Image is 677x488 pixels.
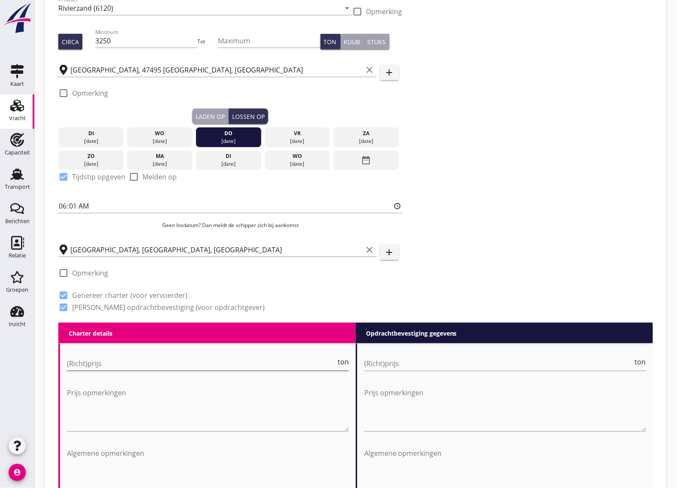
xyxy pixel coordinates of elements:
[9,464,26,481] i: account_circle
[384,67,395,78] i: add
[67,386,349,431] textarea: Prijs opmerkingen
[6,287,28,293] div: Groepen
[198,152,260,160] div: di
[192,109,229,124] button: Laden op
[267,130,328,137] div: vr
[366,7,402,16] label: Opmerking
[2,2,33,34] img: logo-small.a267ee39.svg
[324,37,337,46] div: Ton
[9,115,26,121] div: Vracht
[196,112,225,121] div: Laden op
[198,160,260,168] div: [DATE]
[368,37,386,46] div: Stuks
[384,247,395,258] i: add
[129,160,190,168] div: [DATE]
[72,173,125,181] label: Tijdstip opgeven
[342,3,353,13] i: arrow_drop_down
[365,245,375,255] i: clear
[361,152,372,168] i: date_range
[58,34,82,49] button: Circa
[142,173,177,181] label: Melden op
[232,112,265,121] div: Lossen op
[335,130,397,137] div: za
[72,303,265,312] label: [PERSON_NAME] opdrachtbevestiging (voor opdrachtgever)
[60,137,122,145] div: [DATE]
[364,34,390,49] button: Stuks
[67,357,336,371] input: (Richt)prijs
[198,130,260,137] div: do
[10,81,24,87] div: Kaart
[197,38,218,45] div: Tot
[229,109,268,124] button: Lossen op
[129,137,190,145] div: [DATE]
[635,359,646,366] span: ton
[338,359,349,366] span: ton
[335,137,397,145] div: [DATE]
[267,160,328,168] div: [DATE]
[9,253,26,258] div: Relatie
[218,34,320,48] input: Maximum
[60,130,122,137] div: di
[70,243,363,257] input: Losplaats
[129,130,190,137] div: wo
[95,34,197,48] input: Minimum
[70,63,363,77] input: Laadplaats
[341,34,364,49] button: Kuub
[365,65,375,75] i: clear
[9,321,26,327] div: Inzicht
[129,152,190,160] div: ma
[72,291,187,300] label: Genereer charter (voor vervoerder)
[198,137,260,145] div: [DATE]
[320,34,341,49] button: Ton
[364,357,633,371] input: (Richt)prijs
[364,386,646,431] textarea: Prijs opmerkingen
[60,152,122,160] div: zo
[58,221,402,229] p: Geen losdatum? Dan meldt de schipper zich bij aankomst
[5,218,30,224] div: Berichten
[267,152,328,160] div: wo
[72,89,108,97] label: Opmerking
[267,137,328,145] div: [DATE]
[344,37,360,46] div: Kuub
[5,150,30,155] div: Capaciteit
[60,160,122,168] div: [DATE]
[72,269,108,277] label: Opmerking
[62,37,79,46] div: Circa
[5,184,30,190] div: Transport
[58,1,341,15] input: Product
